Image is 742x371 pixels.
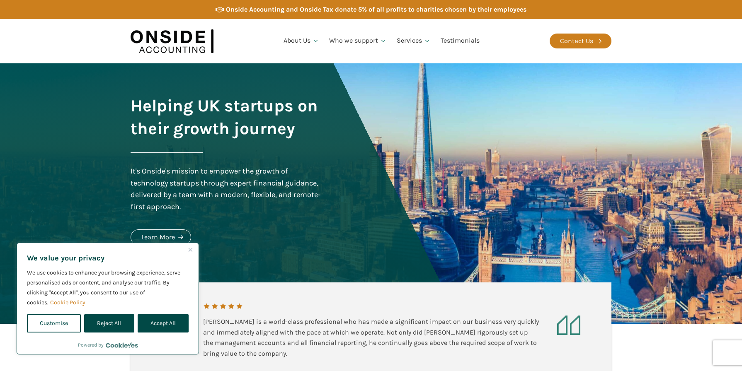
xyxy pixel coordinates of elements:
[138,314,189,332] button: Accept All
[131,165,323,213] div: It's Onside's mission to empower the growth of technology startups through expert financial guida...
[106,342,138,348] a: Visit CookieYes website
[392,27,436,55] a: Services
[17,243,199,354] div: We value your privacy
[131,25,213,57] img: Onside Accounting
[185,245,195,255] button: Close
[550,34,611,48] a: Contact Us
[226,4,526,15] div: Onside Accounting and Onside Tax donate 5% of all profits to charities chosen by their employees
[27,253,189,263] p: We value your privacy
[78,341,138,349] div: Powered by
[84,314,134,332] button: Reject All
[27,314,81,332] button: Customise
[436,27,485,55] a: Testimonials
[27,268,189,308] p: We use cookies to enhance your browsing experience, serve personalised ads or content, and analys...
[324,27,392,55] a: Who we support
[131,229,191,245] a: Learn More
[131,94,323,140] h1: Helping UK startups on their growth journey
[50,299,86,306] a: Cookie Policy
[560,36,593,46] div: Contact Us
[141,232,175,243] div: Learn More
[279,27,324,55] a: About Us
[189,248,192,252] img: Close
